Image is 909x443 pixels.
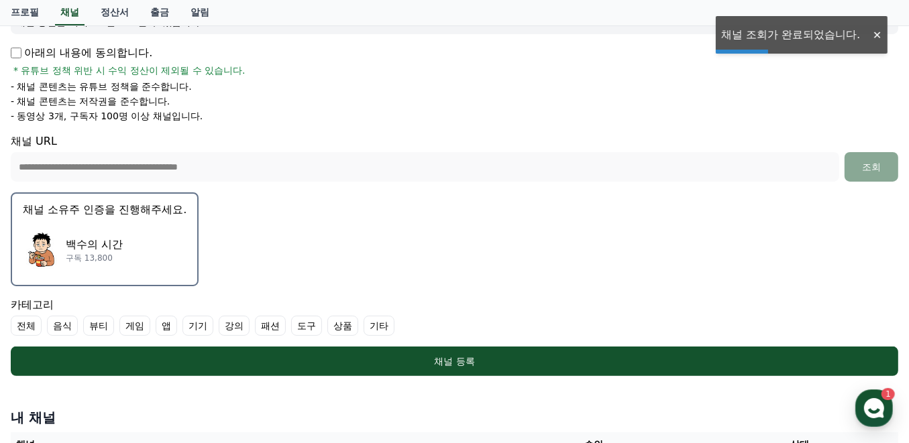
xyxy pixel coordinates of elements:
label: 전체 [11,316,42,336]
span: 설정 [207,352,223,363]
button: 조회 [845,152,898,182]
label: 강의 [219,316,250,336]
img: 백수의 시간 [23,231,60,269]
div: 카테고리 [11,297,898,336]
a: 설정 [173,332,258,365]
label: 게임 [119,316,150,336]
a: 홈 [4,332,89,365]
button: 채널 소유주 인증을 진행해주세요. 백수의 시간 백수의 시간 구독 13,800 [11,192,199,286]
label: 패션 [255,316,286,336]
label: 앱 [156,316,177,336]
div: 채널 등록 [38,355,871,368]
p: - 채널 콘텐츠는 유튜브 정책을 준수합니다. [11,80,192,93]
label: 음식 [47,316,78,336]
label: 기타 [364,316,394,336]
label: 상품 [327,316,358,336]
label: 도구 [291,316,322,336]
p: 아래의 내용에 동의합니다. [11,45,152,61]
p: - 채널 콘텐츠는 저작권을 준수합니다. [11,94,170,108]
button: 채널 등록 [11,346,898,376]
div: 조회 [850,160,893,174]
p: 구독 13,800 [66,253,123,263]
label: 기기 [182,316,213,336]
h4: 내 채널 [11,408,898,427]
span: 대화 [123,353,139,363]
span: 1 [136,331,141,342]
a: 1대화 [89,332,173,365]
label: 뷰티 [83,316,114,336]
span: 홈 [42,352,50,363]
div: 채널 URL [11,133,898,182]
p: 채널 소유주 인증을 진행해주세요. [23,202,186,218]
p: 백수의 시간 [66,237,123,253]
p: - 동영상 3개, 구독자 100명 이상 채널입니다. [11,109,203,123]
span: * 유튜브 정책 위반 시 수익 정산이 제외될 수 있습니다. [13,64,246,77]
